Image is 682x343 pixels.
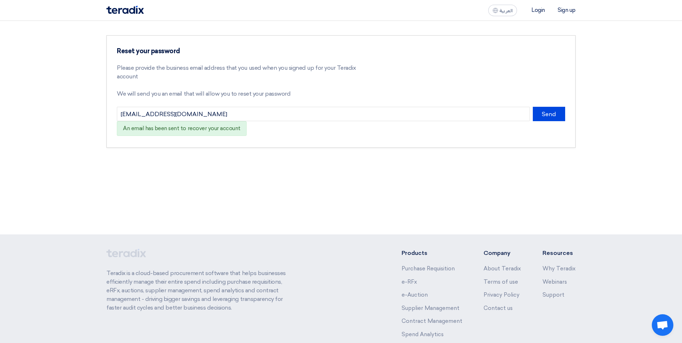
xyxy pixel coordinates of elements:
[402,279,417,285] a: e-RFx
[488,5,517,16] button: العربية
[484,249,521,257] li: Company
[543,249,576,257] li: Resources
[402,292,428,298] a: e-Auction
[533,107,565,121] button: Send
[652,314,673,336] a: Open chat
[543,265,576,272] a: Why Teradix
[402,265,455,272] a: Purchase Requisition
[543,292,564,298] a: Support
[117,47,363,55] h3: Reset your password
[402,305,459,311] a: Supplier Management
[543,279,567,285] a: Webinars
[106,269,294,312] p: Teradix is a cloud-based procurement software that helps businesses efficiently manage their enti...
[402,318,462,324] a: Contract Management
[531,7,545,13] li: Login
[484,292,519,298] a: Privacy Policy
[484,305,513,311] a: Contact us
[402,249,462,257] li: Products
[558,7,576,13] li: Sign up
[117,90,363,98] p: We will send you an email that will allow you to reset your password
[484,265,521,272] a: About Teradix
[402,331,444,338] a: Spend Analytics
[484,279,518,285] a: Terms of use
[500,8,513,13] span: العربية
[117,107,530,121] input: Enter your business email...
[117,121,247,136] div: An email has been sent to recover your account
[117,64,363,81] p: Please provide the business email address that you used when you signed up for your Teradix account
[106,6,144,14] img: Teradix logo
